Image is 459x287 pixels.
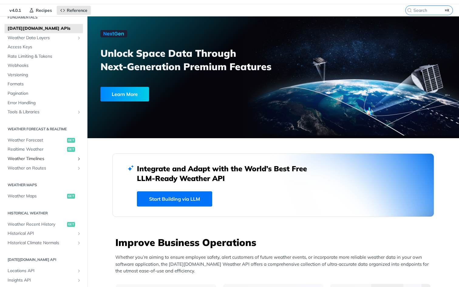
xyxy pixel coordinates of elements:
h2: Historical Weather [5,210,83,216]
svg: Search [407,8,412,13]
span: Historical Climate Normals [8,240,75,246]
a: Weather TimelinesShow subpages for Weather Timelines [5,154,83,163]
button: Show subpages for Locations API [76,268,81,273]
span: Recipes [36,8,52,13]
img: NextGen [100,30,127,37]
a: Rate Limiting & Tokens [5,52,83,61]
span: Reference [67,8,87,13]
a: Start Building via LLM [137,191,212,207]
button: Show subpages for Tools & Libraries [76,110,81,114]
button: Show subpages for Insights API [76,278,81,283]
span: get [67,194,75,199]
span: Pagination [8,91,81,97]
a: Reference [57,6,91,15]
a: Access Keys [5,43,83,52]
span: Formats [8,81,81,87]
span: Weather Timelines [8,156,75,162]
a: Weather Data LayersShow subpages for Weather Data Layers [5,33,83,43]
span: Error Handling [8,100,81,106]
h3: Improve Business Operations [115,236,434,249]
a: Tools & LibrariesShow subpages for Tools & Libraries [5,108,83,117]
kbd: ⌘K [444,7,451,13]
span: Tools & Libraries [8,109,75,115]
h2: Integrate and Adapt with the World’s Best Free LLM-Ready Weather API [137,164,316,183]
button: Show subpages for Historical Climate Normals [76,241,81,245]
a: [DATE][DOMAIN_NAME] APIs [5,24,83,33]
h3: Unlock Space Data Through Next-Generation Premium Features [100,46,280,73]
span: Insights API [8,277,75,283]
a: Versioning [5,70,83,80]
h2: Fundamentals [5,15,83,20]
a: Webhooks [5,61,83,70]
span: get [67,138,75,143]
span: [DATE][DOMAIN_NAME] APIs [8,26,81,32]
a: Insights APIShow subpages for Insights API [5,276,83,285]
button: Show subpages for Weather on Routes [76,166,81,171]
a: Weather Forecastget [5,136,83,145]
span: get [67,147,75,152]
a: Learn More [100,87,244,101]
span: Rate Limiting & Tokens [8,53,81,60]
span: Weather Forecast [8,137,66,143]
span: Access Keys [8,44,81,50]
a: Historical APIShow subpages for Historical API [5,229,83,238]
a: Realtime Weatherget [5,145,83,154]
a: Locations APIShow subpages for Locations API [5,266,83,275]
p: Whether you’re aiming to ensure employee safety, alert customers of future weather events, or inc... [115,254,434,275]
a: Error Handling [5,98,83,108]
span: Weather Data Layers [8,35,75,41]
span: v4.0.1 [6,6,24,15]
h2: [DATE][DOMAIN_NAME] API [5,257,83,262]
h2: Weather Maps [5,182,83,188]
span: Weather on Routes [8,165,75,171]
span: Realtime Weather [8,146,66,152]
button: Show subpages for Weather Data Layers [76,36,81,40]
button: Show subpages for Historical API [76,231,81,236]
a: Weather on RoutesShow subpages for Weather on Routes [5,164,83,173]
span: Webhooks [8,63,81,69]
a: Weather Recent Historyget [5,220,83,229]
span: Locations API [8,268,75,274]
span: Historical API [8,231,75,237]
span: Weather Recent History [8,221,66,227]
a: Recipes [26,6,55,15]
span: Versioning [8,72,81,78]
div: Learn More [100,87,149,101]
h2: Weather Forecast & realtime [5,126,83,132]
span: get [67,222,75,227]
a: Historical Climate NormalsShow subpages for Historical Climate Normals [5,238,83,248]
a: Weather Mapsget [5,192,83,201]
span: Weather Maps [8,193,66,199]
button: Show subpages for Weather Timelines [76,156,81,161]
a: Pagination [5,89,83,98]
a: Formats [5,80,83,89]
